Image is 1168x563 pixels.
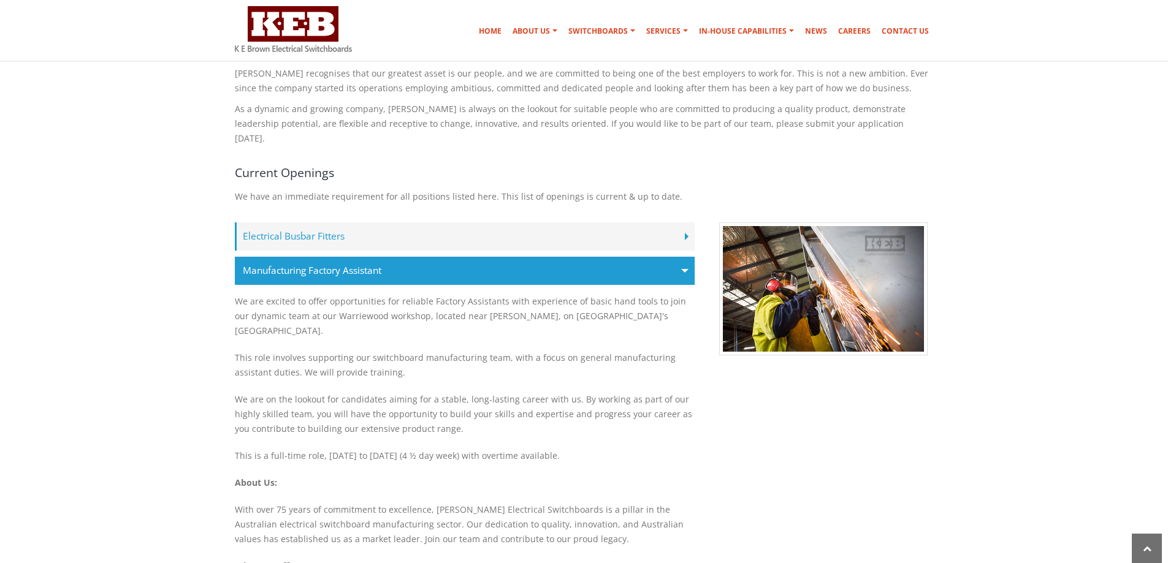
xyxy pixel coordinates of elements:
p: [PERSON_NAME] recognises that our greatest asset is our people, and we are committed to being one... [235,66,934,96]
strong: About Us: [235,477,277,488]
p: This role involves supporting our switchboard manufacturing team, with a focus on general manufac... [235,344,695,386]
a: Switchboards [563,19,640,43]
a: In-house Capabilities [694,19,799,43]
a: About Us [508,19,562,43]
label: Electrical Busbar Fitters [235,222,695,251]
label: Manufacturing Factory Assistant [235,257,695,285]
p: As a dynamic and growing company, [PERSON_NAME] is always on the lookout for suitable people who ... [235,102,934,146]
img: K E Brown Electrical Switchboards [235,6,352,52]
a: Careers [833,19,876,43]
a: Services [641,19,693,43]
a: News [800,19,832,43]
a: Home [474,19,506,43]
p: We are excited to offer opportunities for reliable Factory Assistants with experience of basic ha... [235,288,695,344]
h4: Current Openings [235,164,934,181]
a: Contact Us [877,19,934,43]
p: We are on the lookout for candidates aiming for a stable, long-lasting career with us. By working... [235,386,695,442]
p: With over 75 years of commitment to excellence, [PERSON_NAME] Electrical Switchboards is a pillar... [235,496,695,553]
p: This is a full-time role, [DATE] to [DATE] (4 ½ day week) with overtime available. [235,442,695,469]
p: We have an immediate requirement for all positions listed here. This list of openings is current ... [235,189,934,204]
